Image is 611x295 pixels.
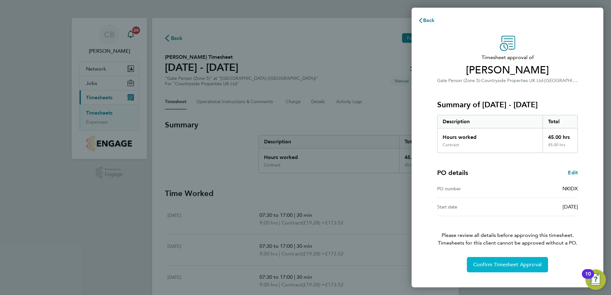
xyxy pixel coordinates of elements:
h3: Summary of [DATE] - [DATE] [437,100,578,110]
div: Contract [443,142,459,147]
span: Timesheet approval of [437,54,578,61]
div: Start date [437,203,507,211]
span: Confirm Timesheet Approval [473,261,542,268]
div: Summary of 25 - 31 Aug 2025 [437,115,578,153]
div: [DATE] [507,203,578,211]
span: Gate Person (Zone 5) [437,78,480,83]
div: 10 [585,274,591,282]
span: Edit [568,170,578,176]
span: · [480,78,481,83]
span: Countryside Properties UK Ltd [481,78,543,83]
button: Confirm Timesheet Approval [467,257,548,272]
div: PO number [437,185,507,193]
div: Hours worked [437,128,543,142]
div: 45.00 hrs [543,128,578,142]
span: · [543,78,545,83]
h4: PO details [437,168,468,177]
button: Back [412,14,441,27]
div: Total [543,115,578,128]
p: Please review all details before approving this timesheet. [429,216,585,247]
a: Edit [568,169,578,177]
span: Timesheets for this client cannot be approved without a PO. [429,239,585,247]
span: Back [423,17,435,23]
div: 45.00 hrs [543,142,578,153]
span: NKIDX [562,185,578,192]
div: Description [437,115,543,128]
span: [PERSON_NAME] [437,64,578,77]
button: Open Resource Center, 10 new notifications [585,269,606,290]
